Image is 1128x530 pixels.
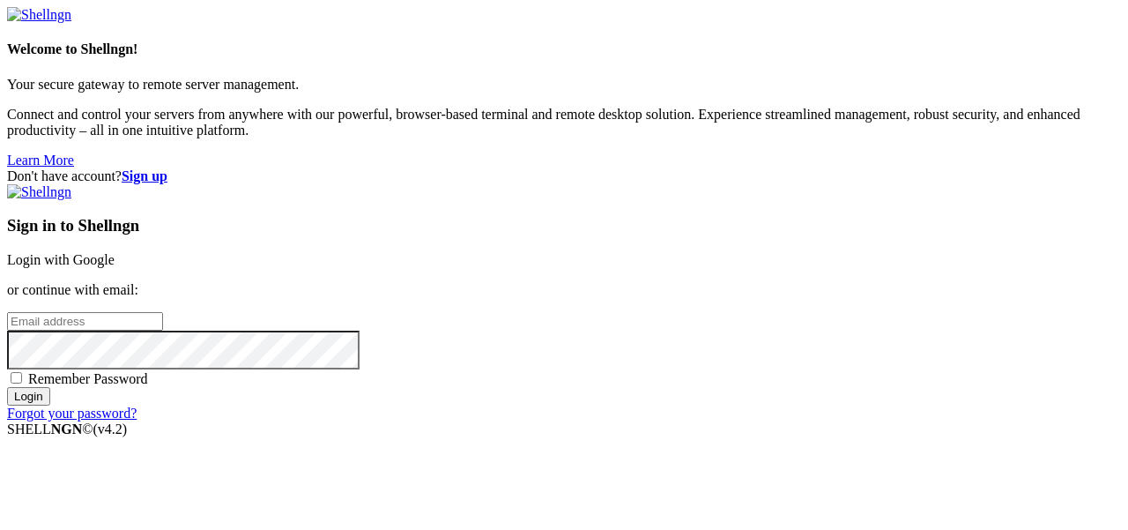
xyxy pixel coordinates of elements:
[51,422,83,437] b: NGN
[7,184,71,200] img: Shellngn
[7,282,1121,298] p: or continue with email:
[7,7,71,23] img: Shellngn
[7,107,1121,138] p: Connect and control your servers from anywhere with our powerful, browser-based terminal and remo...
[7,216,1121,235] h3: Sign in to Shellngn
[122,168,167,183] a: Sign up
[7,406,137,421] a: Forgot your password?
[7,422,127,437] span: SHELL ©
[7,77,1121,93] p: Your secure gateway to remote server management.
[7,168,1121,184] div: Don't have account?
[93,422,128,437] span: 4.2.0
[7,312,163,331] input: Email address
[7,41,1121,57] h4: Welcome to Shellngn!
[7,387,50,406] input: Login
[28,371,148,386] span: Remember Password
[11,372,22,384] input: Remember Password
[7,252,115,267] a: Login with Google
[7,153,74,168] a: Learn More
